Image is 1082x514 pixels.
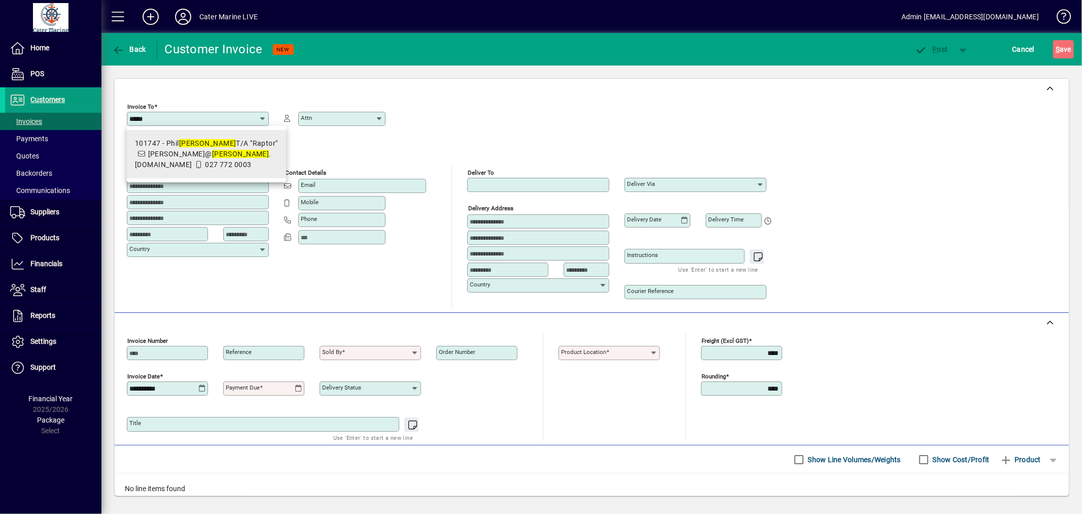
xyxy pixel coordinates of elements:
[30,234,59,242] span: Products
[301,215,317,222] mat-label: Phone
[1053,40,1074,58] button: Save
[931,455,990,465] label: Show Cost/Profit
[1013,41,1035,57] span: Cancel
[226,384,260,391] mat-label: Payment due
[468,169,494,176] mat-label: Deliver To
[179,139,236,147] em: [PERSON_NAME]
[5,182,101,199] a: Communications
[915,45,948,53] span: ost
[10,186,70,195] span: Communications
[199,9,258,25] div: Cater Marine LIVE
[1049,2,1069,35] a: Knowledge Base
[806,455,901,465] label: Show Line Volumes/Weights
[30,95,65,104] span: Customers
[115,473,1069,504] div: No line items found
[30,208,59,216] span: Suppliers
[5,36,101,61] a: Home
[135,138,278,149] div: 101747 - Phil T/A "Raptor"
[5,130,101,147] a: Payments
[167,8,199,26] button: Profile
[10,117,42,125] span: Invoices
[129,420,141,427] mat-label: Title
[30,311,55,319] span: Reports
[5,277,101,303] a: Staff
[1010,40,1037,58] button: Cancel
[627,251,658,259] mat-label: Instructions
[5,303,101,329] a: Reports
[127,337,168,344] mat-label: Invoice number
[226,348,252,356] mat-label: Reference
[37,416,64,424] span: Package
[30,44,49,52] span: Home
[101,40,157,58] app-page-header-button: Back
[10,135,48,143] span: Payments
[470,281,490,288] mat-label: Country
[627,180,655,187] mat-label: Deliver via
[277,46,290,53] span: NEW
[5,61,101,87] a: POS
[301,114,312,121] mat-label: Attn
[30,70,44,78] span: POS
[901,9,1039,25] div: Admin [EMAIL_ADDRESS][DOMAIN_NAME]
[439,348,475,356] mat-label: Order number
[127,130,286,178] mat-option: 101747 - Phil Marra T/A "Raptor"
[205,160,251,169] span: 027 772 0003
[1056,45,1060,53] span: S
[910,40,953,58] button: Post
[212,150,269,158] em: [PERSON_NAME]
[110,40,149,58] button: Back
[5,165,101,182] a: Backorders
[933,45,937,53] span: P
[1000,452,1041,468] span: Product
[129,245,150,252] mat-label: Country
[5,113,101,130] a: Invoices
[5,355,101,380] a: Support
[995,451,1046,469] button: Product
[30,337,56,345] span: Settings
[333,432,413,443] mat-hint: Use 'Enter' to start a new line
[165,41,263,57] div: Customer Invoice
[708,216,744,223] mat-label: Delivery time
[322,384,361,391] mat-label: Delivery status
[5,200,101,225] a: Suppliers
[301,181,316,188] mat-label: Email
[322,348,342,356] mat-label: Sold by
[10,169,52,177] span: Backorders
[30,363,56,371] span: Support
[134,8,167,26] button: Add
[30,285,46,294] span: Staff
[5,226,101,251] a: Products
[135,150,271,169] span: [PERSON_NAME]@ .[DOMAIN_NAME]
[301,199,319,206] mat-label: Mobile
[29,395,73,403] span: Financial Year
[5,147,101,165] a: Quotes
[627,216,661,223] mat-label: Delivery date
[627,287,674,295] mat-label: Courier Reference
[5,251,101,277] a: Financials
[679,264,758,275] mat-hint: Use 'Enter' to start a new line
[30,260,62,268] span: Financials
[702,337,749,344] mat-label: Freight (excl GST)
[127,373,160,380] mat-label: Invoice date
[5,329,101,355] a: Settings
[10,152,39,160] span: Quotes
[561,348,606,356] mat-label: Product location
[112,45,146,53] span: Back
[127,103,154,110] mat-label: Invoice To
[1056,41,1071,57] span: ave
[702,373,726,380] mat-label: Rounding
